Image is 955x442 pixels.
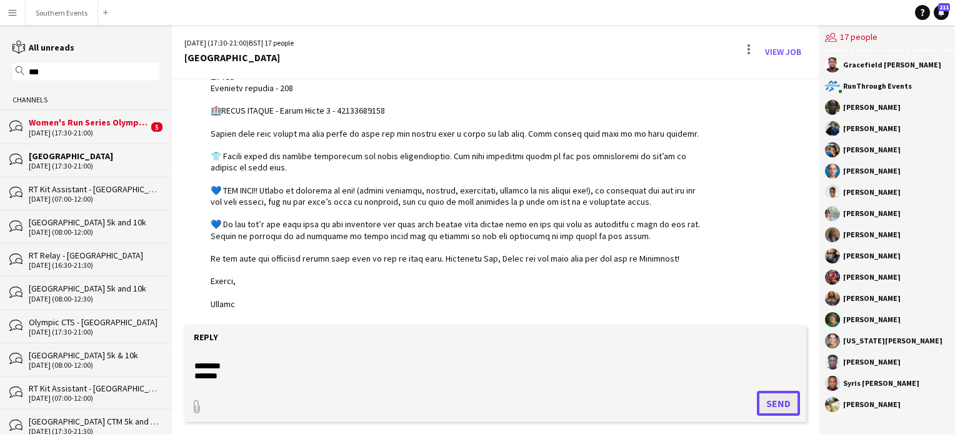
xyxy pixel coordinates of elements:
a: All unreads [12,42,74,53]
div: [US_STATE][PERSON_NAME] [843,337,942,345]
div: Syris [PERSON_NAME] [843,380,919,387]
div: [GEOGRAPHIC_DATA] 5k and 10k [29,283,159,294]
div: [PERSON_NAME] [843,273,901,281]
div: [PERSON_NAME] [843,189,901,196]
div: [GEOGRAPHIC_DATA] 5k & 10k [29,350,159,361]
div: RT Relay - [GEOGRAPHIC_DATA] [29,250,159,261]
div: 17 people [825,25,954,51]
div: [PERSON_NAME] [843,295,901,302]
a: View Job [760,42,806,62]
div: [DATE] (17:30-21:00) [29,328,159,336]
div: [DATE] (17:30-21:00) | 17 people [184,37,294,49]
div: [DATE] (17:30-21:30) [29,427,159,436]
div: Olympic CTS - [GEOGRAPHIC_DATA] [29,317,159,328]
div: [PERSON_NAME] [843,210,901,217]
span: BST [249,38,261,47]
div: Women's Run Series Olympic Park 5k and 10k [29,117,148,128]
div: [DATE] (08:00-12:30) [29,295,159,303]
div: [GEOGRAPHIC_DATA] [184,52,294,63]
div: [PERSON_NAME] [843,146,901,154]
div: [DATE] (07:00-12:00) [29,394,159,403]
div: [DATE] (07:00-12:00) [29,195,159,204]
label: Reply [194,331,218,343]
div: [DATE] (16:30-21:30) [29,261,159,270]
div: [GEOGRAPHIC_DATA] CTM 5k and 10k [29,416,159,427]
button: Southern Events [26,1,98,25]
div: RT Kit Assistant - [GEOGRAPHIC_DATA] [29,383,159,394]
div: Gracefield [PERSON_NAME] [843,61,941,69]
a: 211 [934,5,949,20]
div: [PERSON_NAME] [843,358,901,366]
div: [GEOGRAPHIC_DATA] 5k and 10k [29,217,159,228]
div: [PERSON_NAME] [843,252,901,260]
span: 5 [151,122,162,132]
div: [PERSON_NAME] [843,316,901,323]
div: [PERSON_NAME] [843,231,901,238]
div: [DATE] (17:30-21:00) [29,162,159,170]
div: [PERSON_NAME] [843,167,901,175]
div: [DATE] (08:00-12:00) [29,361,159,370]
div: [PERSON_NAME] [843,104,901,111]
div: [DATE] (08:00-12:00) [29,228,159,237]
div: RunThrough Events [843,82,912,90]
div: [PERSON_NAME] [843,125,901,132]
div: [PERSON_NAME] [843,401,901,408]
div: [DATE] (17:30-21:00) [29,129,148,137]
span: 211 [938,3,950,11]
button: Send [757,391,800,416]
div: RT Kit Assistant - [GEOGRAPHIC_DATA] 5k and 10k [29,184,159,195]
div: [GEOGRAPHIC_DATA] [29,150,159,162]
